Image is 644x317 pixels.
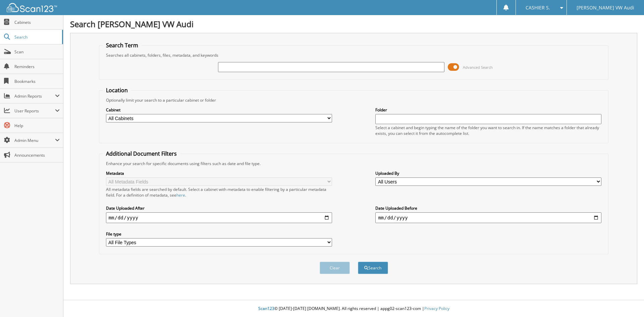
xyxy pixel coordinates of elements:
[14,34,59,40] span: Search
[14,152,60,158] span: Announcements
[103,42,142,49] legend: Search Term
[106,187,332,198] div: All metadata fields are searched by default. Select a cabinet with metadata to enable filtering b...
[320,262,350,274] button: Clear
[14,138,55,143] span: Admin Menu
[106,205,332,211] label: Date Uploaded After
[424,306,449,311] a: Privacy Policy
[106,231,332,237] label: File type
[14,64,60,69] span: Reminders
[358,262,388,274] button: Search
[103,161,605,166] div: Enhance your search for specific documents using filters such as date and file type.
[526,6,550,10] span: CASHIER S.
[14,78,60,84] span: Bookmarks
[577,6,634,10] span: [PERSON_NAME] VW Audi
[375,107,601,113] label: Folder
[375,212,601,223] input: end
[103,52,605,58] div: Searches all cabinets, folders, files, metadata, and keywords
[106,107,332,113] label: Cabinet
[14,19,60,25] span: Cabinets
[70,18,637,30] h1: Search [PERSON_NAME] VW Audi
[14,49,60,55] span: Scan
[103,97,605,103] div: Optionally limit your search to a particular cabinet or folder
[375,125,601,136] div: Select a cabinet and begin typing the name of the folder you want to search in. If the name match...
[14,123,60,128] span: Help
[63,301,644,317] div: © [DATE]-[DATE] [DOMAIN_NAME]. All rights reserved | appg02-scan123-com |
[103,87,131,94] legend: Location
[14,108,55,114] span: User Reports
[463,65,493,70] span: Advanced Search
[375,170,601,176] label: Uploaded By
[258,306,274,311] span: Scan123
[7,3,57,12] img: scan123-logo-white.svg
[375,205,601,211] label: Date Uploaded Before
[106,212,332,223] input: start
[176,192,185,198] a: here
[106,170,332,176] label: Metadata
[14,93,55,99] span: Admin Reports
[103,150,180,157] legend: Additional Document Filters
